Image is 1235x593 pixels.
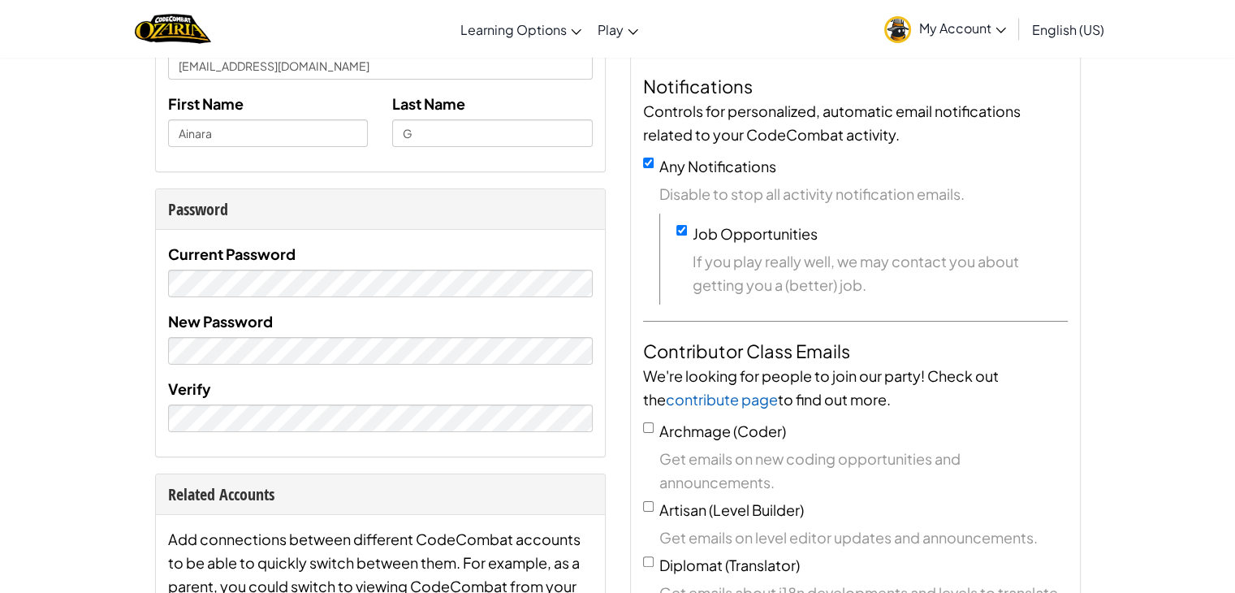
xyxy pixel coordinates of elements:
[168,197,593,221] div: Password
[392,92,465,115] label: Last Name
[168,377,211,400] label: Verify
[135,12,210,45] a: Ozaria by CodeCombat logo
[1032,21,1104,38] span: English (US)
[643,338,1068,364] h4: Contributor Class Emails
[725,556,800,574] span: (Translator)
[693,224,818,243] label: Job Opportunities
[666,390,778,409] a: contribute page
[659,157,776,175] label: Any Notifications
[693,249,1068,296] span: If you play really well, we may contact you about getting you a (better) job.
[659,556,723,574] span: Diplomat
[659,182,1068,206] span: Disable to stop all activity notification emails.
[168,92,244,115] label: First Name
[598,21,624,38] span: Play
[659,447,1068,494] span: Get emails on new coding opportunities and announcements.
[135,12,210,45] img: Home
[168,483,593,506] div: Related Accounts
[168,242,296,266] label: Current Password
[643,73,1068,99] h4: Notifications
[709,500,804,519] span: (Level Builder)
[884,16,911,43] img: avatar
[1024,7,1112,51] a: English (US)
[460,21,567,38] span: Learning Options
[452,7,589,51] a: Learning Options
[589,7,646,51] a: Play
[659,422,731,440] span: Archmage
[643,102,1021,144] span: Controls for personalized, automatic email notifications related to your CodeCombat activity.
[659,500,706,519] span: Artisan
[733,422,786,440] span: (Coder)
[778,390,891,409] span: to find out more.
[919,19,1006,37] span: My Account
[876,3,1014,54] a: My Account
[659,526,1068,549] span: Get emails on level editor updates and announcements.
[168,309,273,333] label: New Password
[643,366,999,409] span: We're looking for people to join our party! Check out the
